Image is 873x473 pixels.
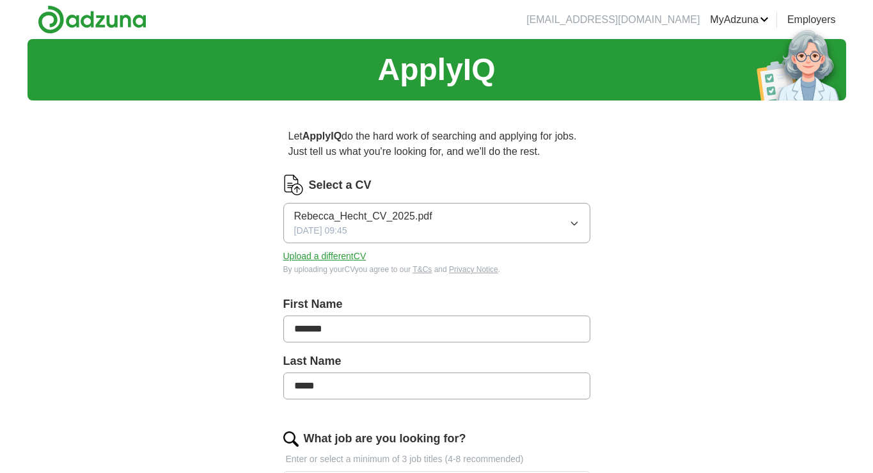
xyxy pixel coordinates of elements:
[283,250,366,263] button: Upload a differentCV
[283,203,590,243] button: Rebecca_Hecht_CV_2025.pdf[DATE] 09:45
[283,124,590,164] p: Let do the hard work of searching and applying for jobs. Just tell us what you're looking for, an...
[710,12,769,28] a: MyAdzuna
[283,431,299,447] img: search.png
[283,264,590,275] div: By uploading your CV you agree to our and .
[283,296,590,313] label: First Name
[283,175,304,195] img: CV Icon
[294,209,432,224] span: Rebecca_Hecht_CV_2025.pdf
[413,265,432,274] a: T&Cs
[787,12,836,28] a: Employers
[526,12,700,28] li: [EMAIL_ADDRESS][DOMAIN_NAME]
[303,131,342,141] strong: ApplyIQ
[294,224,347,237] span: [DATE] 09:45
[283,453,590,466] p: Enter or select a minimum of 3 job titles (4-8 recommended)
[377,47,495,93] h1: ApplyIQ
[449,265,498,274] a: Privacy Notice
[283,353,590,370] label: Last Name
[309,177,372,194] label: Select a CV
[38,5,146,34] img: Adzuna logo
[304,430,466,447] label: What job are you looking for?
